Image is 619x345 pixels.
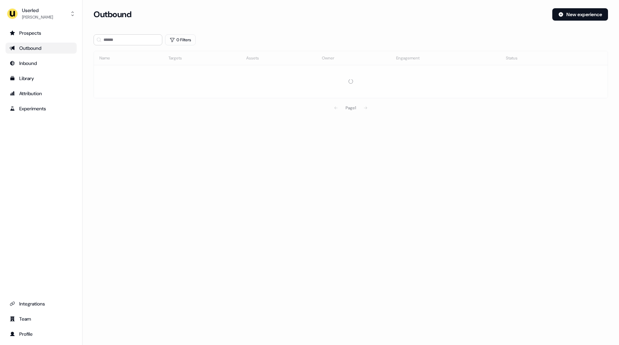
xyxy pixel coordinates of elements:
a: Go to experiments [6,103,77,114]
a: Go to Inbound [6,58,77,69]
div: Experiments [10,105,73,112]
div: Profile [10,331,73,337]
div: Team [10,315,73,322]
a: Go to templates [6,73,77,84]
button: 0 Filters [165,34,196,45]
div: Outbound [10,45,73,52]
div: Userled [22,7,53,14]
button: New experience [552,8,608,21]
h3: Outbound [94,9,131,20]
div: Integrations [10,300,73,307]
a: Go to integrations [6,298,77,309]
a: Go to attribution [6,88,77,99]
a: Go to prospects [6,27,77,38]
div: Prospects [10,30,73,36]
div: Inbound [10,60,73,67]
a: Go to profile [6,329,77,340]
button: Userled[PERSON_NAME] [6,5,77,22]
a: Go to team [6,313,77,324]
div: Library [10,75,73,82]
a: Go to outbound experience [6,43,77,54]
div: Attribution [10,90,73,97]
div: [PERSON_NAME] [22,14,53,21]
